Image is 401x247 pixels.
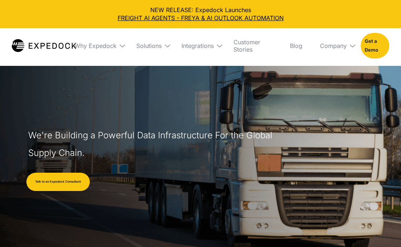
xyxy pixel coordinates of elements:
div: NEW RELEASE: Expedock Launches [6,6,395,22]
a: Blog [284,28,308,63]
a: Customer Stories [228,28,278,63]
div: Solutions [136,42,162,49]
a: FREIGHT AI AGENTS - FREYA & AI OUTLOOK AUTOMATION [6,14,395,22]
div: Integrations [181,42,214,49]
div: Company [320,42,347,49]
a: Talk to an Expedock Consultant [26,173,90,191]
div: Why Expedock [74,42,117,49]
h1: We're Building a Powerful Data Infrastructure For the Global Supply Chain. [28,127,276,162]
a: Get a Demo [361,33,389,59]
